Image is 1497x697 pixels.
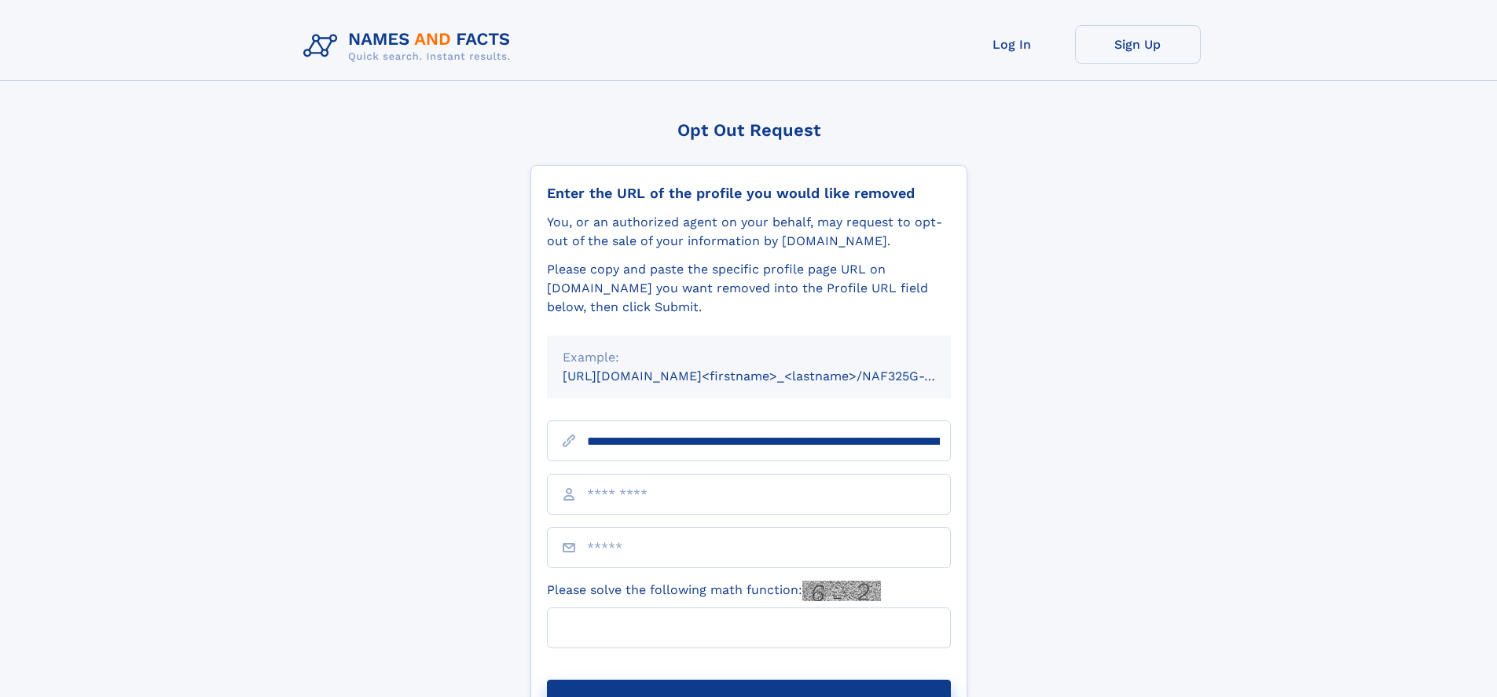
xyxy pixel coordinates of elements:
[563,348,935,367] div: Example:
[563,369,981,383] small: [URL][DOMAIN_NAME]<firstname>_<lastname>/NAF325G-xxxxxxxx
[297,25,523,68] img: Logo Names and Facts
[1075,25,1201,64] a: Sign Up
[547,581,881,601] label: Please solve the following math function:
[949,25,1075,64] a: Log In
[547,185,951,202] div: Enter the URL of the profile you would like removed
[530,120,967,140] div: Opt Out Request
[547,213,951,251] div: You, or an authorized agent on your behalf, may request to opt-out of the sale of your informatio...
[547,260,951,317] div: Please copy and paste the specific profile page URL on [DOMAIN_NAME] you want removed into the Pr...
